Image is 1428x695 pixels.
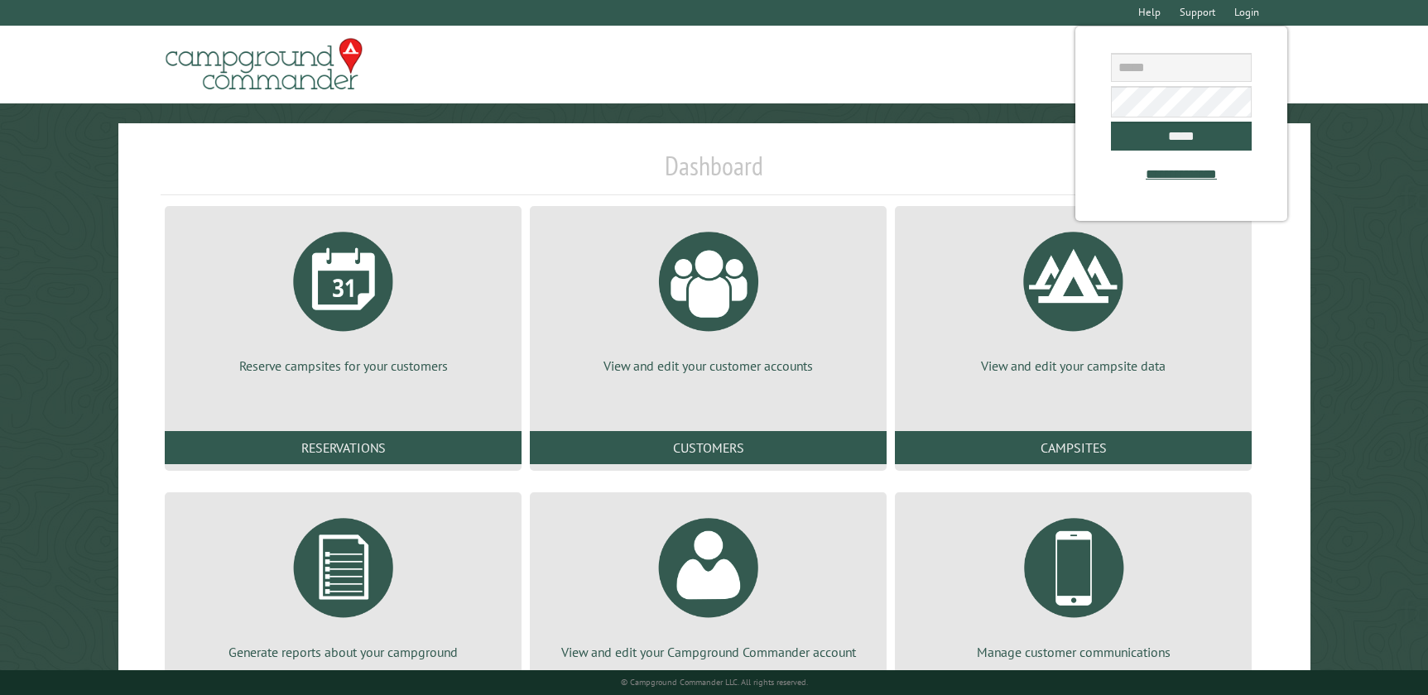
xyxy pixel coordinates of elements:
h1: Dashboard [161,150,1267,195]
small: © Campground Commander LLC. All rights reserved. [621,677,808,688]
a: Campsites [895,431,1252,464]
p: View and edit your campsite data [915,357,1232,375]
a: View and edit your Campground Commander account [550,506,867,661]
img: Campground Commander [161,32,368,97]
a: View and edit your customer accounts [550,219,867,375]
p: Manage customer communications [915,643,1232,661]
p: View and edit your Campground Commander account [550,643,867,661]
a: View and edit your campsite data [915,219,1232,375]
p: Generate reports about your campground [185,643,502,661]
a: Reservations [165,431,522,464]
a: Generate reports about your campground [185,506,502,661]
a: Customers [530,431,887,464]
a: Reserve campsites for your customers [185,219,502,375]
p: Reserve campsites for your customers [185,357,502,375]
p: View and edit your customer accounts [550,357,867,375]
a: Manage customer communications [915,506,1232,661]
